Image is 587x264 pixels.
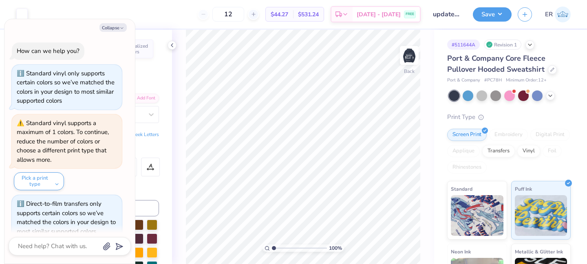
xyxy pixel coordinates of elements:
[447,145,480,157] div: Applique
[447,77,480,84] span: Port & Company
[271,10,288,19] span: $44.27
[515,185,532,193] span: Puff Ink
[17,119,109,164] div: Standard vinyl supports a maximum of 1 colors. To continue, reduce the number of colors or choose...
[530,129,570,141] div: Digital Print
[517,145,540,157] div: Vinyl
[515,247,563,256] span: Metallic & Glitter Ink
[404,68,415,75] div: Back
[298,10,319,19] span: $531.24
[451,185,472,193] span: Standard
[14,172,64,190] button: Pick a print type
[401,47,417,64] img: Back
[427,6,467,22] input: Untitled Design
[99,23,127,32] button: Collapse
[473,7,512,22] button: Save
[17,69,115,105] div: Standard vinyl only supports certain colors so we’ve matched the colors in your design to most si...
[555,7,571,22] img: Eden Rittberg
[127,94,159,103] div: Add Font
[482,145,515,157] div: Transfers
[17,200,116,235] div: Direct-to-film transfers only supports certain colors so we’ve matched the colors in your design ...
[17,47,79,55] div: How can we help you?
[212,7,244,22] input: – –
[515,195,567,236] img: Puff Ink
[451,247,471,256] span: Neon Ink
[545,10,553,19] span: ER
[329,244,342,252] span: 100 %
[447,40,480,50] div: # 511644A
[406,11,414,17] span: FREE
[506,77,547,84] span: Minimum Order: 12 +
[489,129,528,141] div: Embroidery
[543,145,562,157] div: Foil
[447,161,487,174] div: Rhinestones
[545,7,571,22] a: ER
[484,77,502,84] span: # PC78H
[447,129,487,141] div: Screen Print
[447,112,571,122] div: Print Type
[451,195,503,236] img: Standard
[447,53,545,74] span: Port & Company Core Fleece Pullover Hooded Sweatshirt
[357,10,401,19] span: [DATE] - [DATE]
[484,40,521,50] div: Revision 1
